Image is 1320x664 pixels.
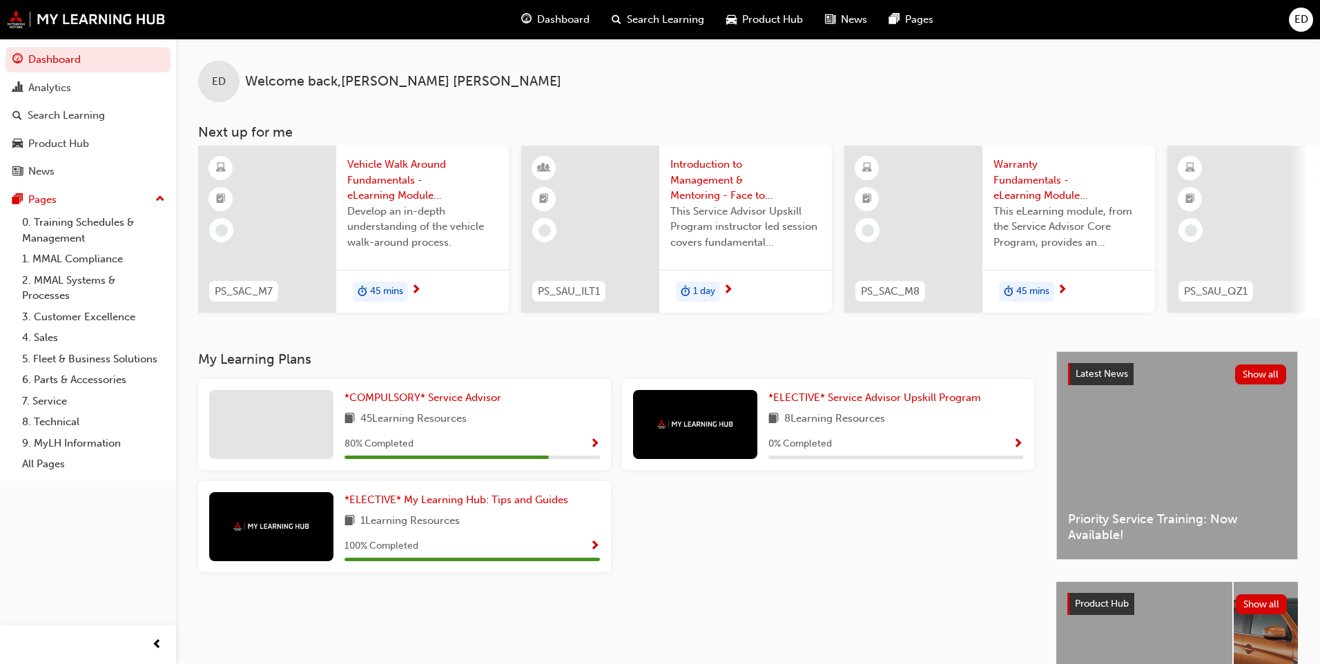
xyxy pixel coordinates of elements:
span: PS_SAC_M8 [861,284,920,300]
span: duration-icon [358,283,367,301]
span: news-icon [825,11,835,28]
span: Introduction to Management & Mentoring - Face to Face Instructor Led Training (Service Advisor Up... [670,157,821,204]
span: 45 mins [370,284,403,300]
img: mmal [233,522,309,531]
a: *COMPULSORY* Service Advisor [344,390,507,406]
span: 100 % Completed [344,538,418,554]
span: Vehicle Walk Around Fundamentals - eLearning Module (Service Advisor Core Program) [347,157,498,204]
span: 0 % Completed [768,436,832,452]
span: next-icon [1057,284,1067,297]
span: Show Progress [1013,438,1023,451]
a: 0. Training Schedules & Management [17,212,171,248]
span: Pages [905,12,933,28]
a: Latest NewsShow allPriority Service Training: Now Available! [1056,351,1298,560]
a: Search Learning [6,103,171,128]
span: search-icon [12,110,22,122]
div: Analytics [28,80,71,96]
span: Show Progress [590,438,600,451]
a: 8. Technical [17,411,171,433]
button: Show Progress [590,436,600,453]
a: 5. Fleet & Business Solutions [17,349,171,370]
span: Search Learning [627,12,704,28]
h3: My Learning Plans [198,351,1034,367]
span: booktick-icon [539,191,549,208]
span: prev-icon [152,636,162,654]
a: *ELECTIVE* Service Advisor Upskill Program [768,390,987,406]
span: book-icon [344,513,355,530]
span: learningRecordVerb_NONE-icon [862,224,874,237]
a: 4. Sales [17,327,171,349]
span: next-icon [411,284,421,297]
a: news-iconNews [814,6,878,34]
span: duration-icon [681,283,690,301]
span: PS_SAC_M7 [215,284,273,300]
span: search-icon [612,11,621,28]
span: book-icon [344,411,355,428]
span: Latest News [1076,368,1128,380]
span: learningRecordVerb_NONE-icon [1185,224,1197,237]
span: *ELECTIVE* Service Advisor Upskill Program [768,391,981,404]
a: 3. Customer Excellence [17,306,171,328]
img: mmal [7,10,166,28]
span: ED [1294,12,1308,28]
span: duration-icon [1004,283,1013,301]
span: Priority Service Training: Now Available! [1068,511,1286,543]
a: 6. Parts & Accessories [17,369,171,391]
span: booktick-icon [1185,191,1195,208]
span: up-icon [155,191,165,208]
span: Product Hub [1075,598,1129,609]
span: 1 Learning Resources [360,513,460,530]
span: car-icon [12,138,23,150]
a: guage-iconDashboard [510,6,601,34]
span: This Service Advisor Upskill Program instructor led session covers fundamental management styles ... [670,204,821,251]
span: This eLearning module, from the Service Advisor Core Program, provides an opportunity to review M... [993,204,1144,251]
span: *COMPULSORY* Service Advisor [344,391,501,404]
a: pages-iconPages [878,6,944,34]
a: Analytics [6,75,171,101]
img: mmal [657,420,733,429]
a: PS_SAC_M7Vehicle Walk Around Fundamentals - eLearning Module (Service Advisor Core Program)Develo... [198,146,509,313]
span: ED [212,74,226,90]
span: Product Hub [742,12,803,28]
span: Welcome back , [PERSON_NAME] [PERSON_NAME] [245,74,561,90]
a: 1. MMAL Compliance [17,248,171,270]
button: Pages [6,187,171,213]
a: 2. MMAL Systems & Processes [17,270,171,306]
span: car-icon [726,11,737,28]
div: Search Learning [28,108,105,124]
a: Dashboard [6,47,171,72]
h3: Next up for me [176,124,1320,140]
span: 8 Learning Resources [784,411,885,428]
button: Show all [1236,594,1288,614]
span: PS_SAU_ILT1 [538,284,600,300]
a: All Pages [17,453,171,475]
span: booktick-icon [862,191,872,208]
span: News [841,12,867,28]
button: Show Progress [1013,436,1023,453]
span: learningRecordVerb_NONE-icon [538,224,551,237]
span: Warranty Fundamentals - eLearning Module (Service Advisor Core Program) [993,157,1144,204]
button: Show all [1235,364,1287,384]
span: learningRecordVerb_NONE-icon [215,224,228,237]
span: Dashboard [537,12,590,28]
span: next-icon [723,284,733,297]
span: PS_SAU_QZ1 [1184,284,1248,300]
span: pages-icon [12,194,23,206]
a: PS_SAC_M8Warranty Fundamentals - eLearning Module (Service Advisor Core Program)This eLearning mo... [844,146,1155,313]
span: guage-icon [521,11,532,28]
span: Show Progress [590,540,600,553]
span: book-icon [768,411,779,428]
a: 7. Service [17,391,171,412]
div: News [28,164,55,179]
span: Develop an in-depth understanding of the vehicle walk-around process. [347,204,498,251]
button: DashboardAnalyticsSearch LearningProduct HubNews [6,44,171,187]
a: search-iconSearch Learning [601,6,715,34]
span: learningResourceType_ELEARNING-icon [216,159,226,177]
span: pages-icon [889,11,900,28]
span: booktick-icon [216,191,226,208]
span: guage-icon [12,54,23,66]
a: 9. MyLH Information [17,433,171,454]
span: learningResourceType_INSTRUCTOR_LED-icon [539,159,549,177]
